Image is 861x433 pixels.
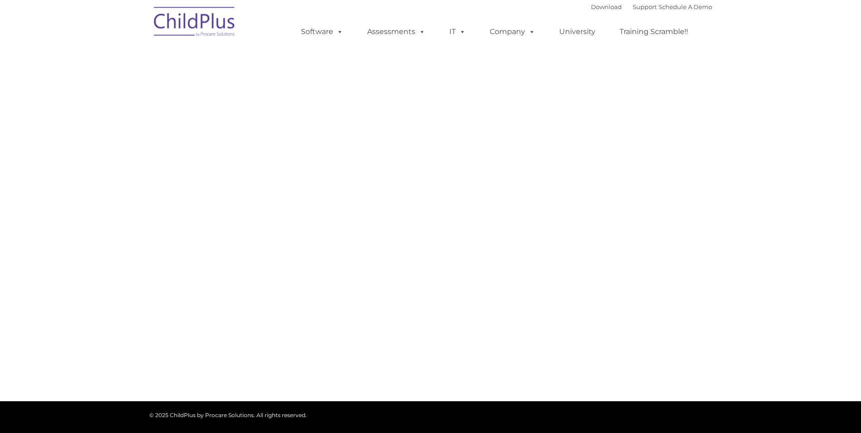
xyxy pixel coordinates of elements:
a: Schedule A Demo [659,3,712,10]
a: University [550,23,605,41]
font: | [591,3,712,10]
iframe: Form 0 [156,158,705,226]
a: Software [292,23,352,41]
a: Training Scramble!! [610,23,697,41]
img: ChildPlus by Procare Solutions [149,0,240,46]
a: IT [440,23,475,41]
span: © 2025 ChildPlus by Procare Solutions. All rights reserved. [149,412,307,418]
a: Support [633,3,657,10]
a: Company [481,23,544,41]
a: Download [591,3,622,10]
a: Assessments [358,23,434,41]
